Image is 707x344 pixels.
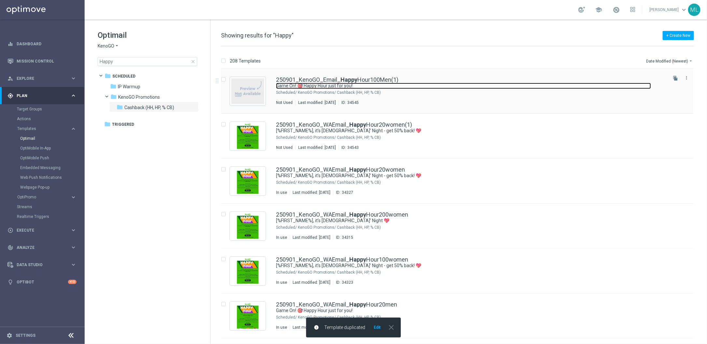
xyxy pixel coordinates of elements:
div: [%FIRST_NAME%], it’s Ladies’ Night - get 50% back! 💖 [276,263,666,269]
b: Happy [349,256,366,263]
button: file_copy [671,74,680,82]
a: [%FIRST_NAME%], it’s [DEMOGRAPHIC_DATA]’ Night - get 50% back! 💖 [276,263,651,269]
div: [%FIRST_NAME%], it’s Ladies’ Night - get 50% back! 💖 [276,128,666,134]
h1: Optimail [98,30,197,40]
img: 34543.jpeg [231,123,264,149]
div: Not Used [276,145,293,150]
span: school [595,6,602,13]
a: Game On! 🎯 Happy Hour just for you! [276,83,651,89]
i: keyboard_arrow_right [70,262,76,268]
a: OptiMobile In-App [20,146,68,151]
div: In use [276,235,287,240]
div: Scheduled/ [276,135,297,140]
i: info [314,325,319,330]
i: person_search [7,76,13,81]
div: OptiMobile In-App [20,143,84,153]
div: Last modified: [DATE] [296,100,339,105]
div: Scheduled/KenoGO Promotions/Cashback (HH, HP, % CB) [298,135,666,140]
a: Web Push Notifications [20,175,68,180]
i: folder [110,83,117,90]
div: OptiPromo [17,192,84,202]
div: 34543 [347,145,359,150]
b: Happy [340,76,357,83]
button: Mission Control [7,59,77,64]
i: file_copy [673,76,678,81]
span: KenoGO Promotions [118,94,160,100]
i: keyboard_arrow_right [70,227,76,233]
div: Data Studio [7,262,70,268]
div: Scheduled/ [276,180,297,185]
a: Optimail [20,136,68,141]
button: track_changes Analyze keyboard_arrow_right [7,245,77,250]
i: keyboard_arrow_right [70,194,76,200]
span: KenoGO [98,43,114,49]
img: 34323.jpeg [231,258,264,284]
b: Happy [349,301,366,308]
span: Explore [17,77,70,80]
div: Press SPACE to select this row. [215,114,706,159]
div: Dashboard [7,35,76,52]
div: OptiPromo [17,195,70,199]
span: Execute [17,228,70,232]
div: play_circle_outline Execute keyboard_arrow_right [7,228,77,233]
i: keyboard_arrow_right [70,93,76,99]
img: noPreview.jpg [231,79,264,104]
div: In use [276,190,287,195]
input: Search Template [98,57,197,66]
button: Data Studio keyboard_arrow_right [7,262,77,267]
button: more_vert [683,74,690,82]
i: track_changes [7,245,13,251]
div: Embedded Messaging [20,163,84,173]
div: Analyze [7,245,70,251]
div: equalizer Dashboard [7,41,77,47]
span: close [190,59,196,64]
button: Templates keyboard_arrow_right [17,126,77,131]
a: Game On! 🎯 Happy Hour just for you! [276,308,651,314]
a: Dashboard [17,35,76,52]
span: Showing results for "Happy" [221,32,294,39]
b: Happy [349,121,366,128]
span: Analyze [17,246,70,250]
div: Last modified: [DATE] [290,235,333,240]
i: lightbulb [7,279,13,285]
button: lightbulb Optibot +10 [7,279,77,285]
a: Target Groups [17,107,68,112]
div: Target Groups [17,104,84,114]
div: OptiPromo keyboard_arrow_right [17,194,77,200]
a: [PERSON_NAME]keyboard_arrow_down [649,5,688,15]
a: 250901_KenoGO_WAEmail_HappyHour20men [276,302,397,308]
div: Execute [7,227,70,233]
div: Scheduled/KenoGO Promotions/Cashback (HH, HP, % CB) [298,180,666,185]
i: settings [7,333,12,338]
i: arrow_drop_down [688,58,693,64]
div: Last modified: [DATE] [290,325,333,330]
a: Streams [17,204,68,209]
button: close [387,325,396,330]
div: [%FIRST_NAME%], it’s Ladies’ Night 💖 [276,218,666,224]
a: OptiMobile Push [20,155,68,161]
div: Press SPACE to select this row. [215,249,706,294]
a: Actions [17,116,68,122]
a: Optibot [17,273,68,291]
div: Scheduled/ [276,270,297,275]
span: Triggered [112,122,134,127]
a: 250901_KenoGO_WAEmail_HappyHour100women [276,257,408,263]
a: 250901_KenoGO_Email_HappyHour100Men(1) [276,77,398,83]
a: Embedded Messaging [20,165,68,170]
button: Edit [373,325,381,330]
button: KenoGO arrow_drop_down [98,43,119,49]
div: 34315 [342,235,353,240]
a: Webpage Pop-up [20,185,68,190]
i: folder [104,121,111,127]
div: 34323 [342,280,353,285]
b: Happy [349,166,366,173]
button: Date Modified (Newest)arrow_drop_down [645,57,694,65]
div: Streams [17,202,84,212]
a: Realtime Triggers [17,214,68,219]
div: ID: [339,145,359,150]
a: [%FIRST_NAME%], it’s [DEMOGRAPHIC_DATA]’ Night - get 50% back! 💖 [276,128,651,134]
div: [%FIRST_NAME%], it’s Ladies’ Night - get 50% back! 💖 [276,173,666,179]
div: Scheduled/ [276,225,297,230]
